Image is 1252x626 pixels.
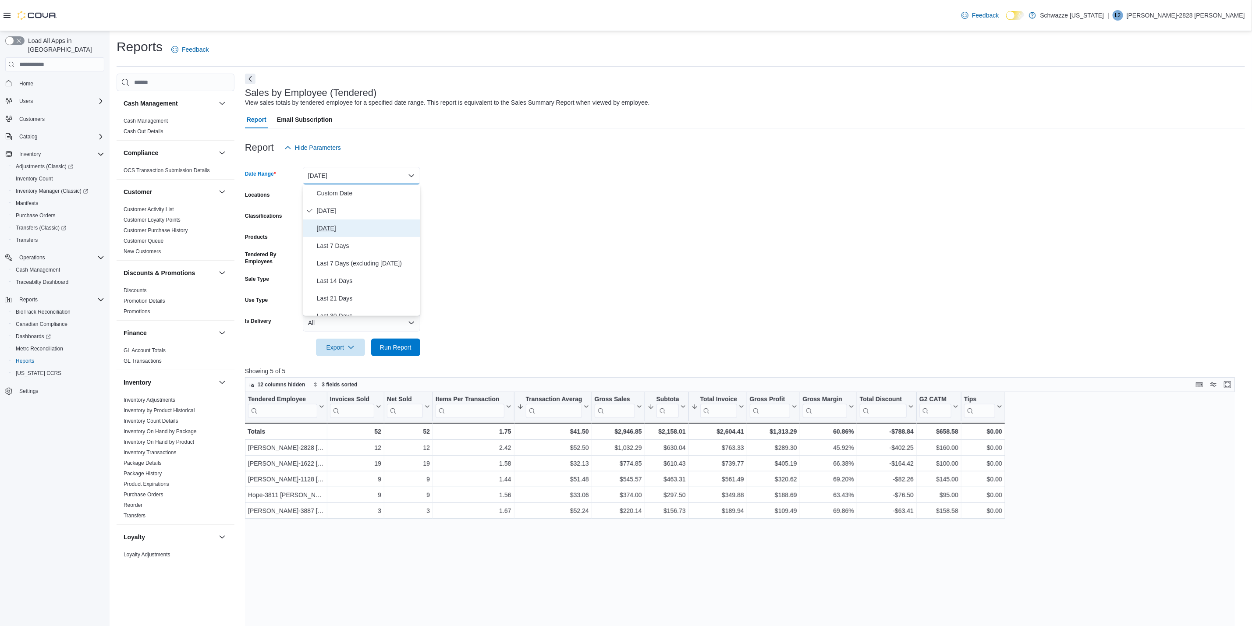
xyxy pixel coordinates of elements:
span: Cash Management [124,117,168,124]
div: $32.13 [517,459,589,469]
span: Promotion Details [124,297,165,304]
span: Cash Management [16,266,60,273]
div: $0.00 [964,459,1002,469]
a: Package History [124,470,162,477]
a: Feedback [958,7,1002,24]
span: BioTrack Reconciliation [16,308,71,315]
button: Tendered Employee [248,396,324,418]
div: Totals [248,426,324,437]
span: [DATE] [317,205,417,216]
span: Transfers (Classic) [16,224,66,231]
div: Invoices Sold [330,396,374,404]
div: Items Per Transaction [436,396,504,404]
h3: Loyalty [124,533,145,541]
div: Subtotal [656,396,679,404]
span: Customer Queue [124,237,163,244]
div: [PERSON_NAME]-2828 [PERSON_NAME] [248,443,324,453]
img: Cova [18,11,57,20]
h3: Finance [124,329,147,337]
a: Inventory by Product Historical [124,407,195,414]
span: Transfers [16,237,38,244]
span: Inventory Manager (Classic) [12,186,104,196]
div: $405.19 [750,459,797,469]
button: Tips [964,396,1002,418]
a: Transfers (Classic) [9,222,108,234]
button: Next [245,74,255,84]
h3: Cash Management [124,99,178,108]
div: $763.33 [692,443,744,453]
div: Net Sold [387,396,423,418]
span: Reports [12,356,104,366]
nav: Complex example [5,73,104,420]
span: Operations [19,254,45,261]
button: All [303,314,420,332]
div: $2,158.01 [648,426,686,437]
h3: Compliance [124,149,158,157]
button: Catalog [2,131,108,143]
div: Tendered Employee [248,396,317,418]
span: OCS Transaction Submission Details [124,167,210,174]
div: Gross Margin [802,396,847,418]
span: Package Details [124,460,162,467]
span: Report [247,111,266,128]
span: Catalog [16,131,104,142]
span: Inventory Count [12,173,104,184]
span: Customer Loyalty Points [124,216,181,223]
div: 19 [330,459,381,469]
span: Manifests [12,198,104,209]
div: Inventory [117,395,234,524]
span: Inventory Count [16,175,53,182]
a: Promotions [124,308,150,315]
div: $658.58 [919,426,958,437]
button: Items Per Transaction [436,396,511,418]
div: Subtotal [656,396,679,418]
div: Select listbox [303,184,420,316]
div: Compliance [117,165,234,179]
div: $610.43 [648,459,686,469]
div: Gross Profit [750,396,790,418]
a: Package Details [124,460,162,466]
div: Customer [117,204,234,260]
a: Manifests [12,198,42,209]
div: Total Discount [860,396,907,418]
a: Customers [16,114,48,124]
a: Inventory Adjustments [124,397,175,403]
span: Package History [124,470,162,477]
span: Email Subscription [277,111,333,128]
span: [US_STATE] CCRS [16,370,61,377]
div: Gross Margin [802,396,847,404]
span: Last 30 Days [317,311,417,321]
span: Last 14 Days [317,276,417,286]
p: Schwazze [US_STATE] [1040,10,1104,21]
button: Subtotal [648,396,686,418]
span: Home [19,80,33,87]
a: BioTrack Reconciliation [12,307,74,317]
button: Inventory [2,148,108,160]
button: Cash Management [124,99,215,108]
span: Discounts [124,287,147,294]
span: Last 7 Days (excluding [DATE]) [317,258,417,269]
button: G2 CATM [919,396,958,418]
button: Display options [1208,379,1219,390]
a: Product Expirations [124,481,169,487]
span: Load All Apps in [GEOGRAPHIC_DATA] [25,36,104,54]
a: Promotion Details [124,298,165,304]
span: Reports [16,294,104,305]
a: Customer Loyalty Points [124,217,181,223]
label: Products [245,233,268,240]
a: Dashboards [9,330,108,343]
button: Gross Profit [750,396,797,418]
span: 12 columns hidden [258,381,305,388]
button: Traceabilty Dashboard [9,276,108,288]
button: Net Sold [387,396,430,418]
div: 52 [387,426,430,437]
button: Settings [2,385,108,397]
button: Keyboard shortcuts [1194,379,1205,390]
div: 66.38% [803,459,854,469]
div: Lizzette-2828 Marquez [1113,10,1123,21]
button: Customer [124,187,215,196]
button: Loyalty [217,532,227,542]
button: Canadian Compliance [9,318,108,330]
span: Canadian Compliance [16,321,67,328]
div: 9 [330,474,381,485]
